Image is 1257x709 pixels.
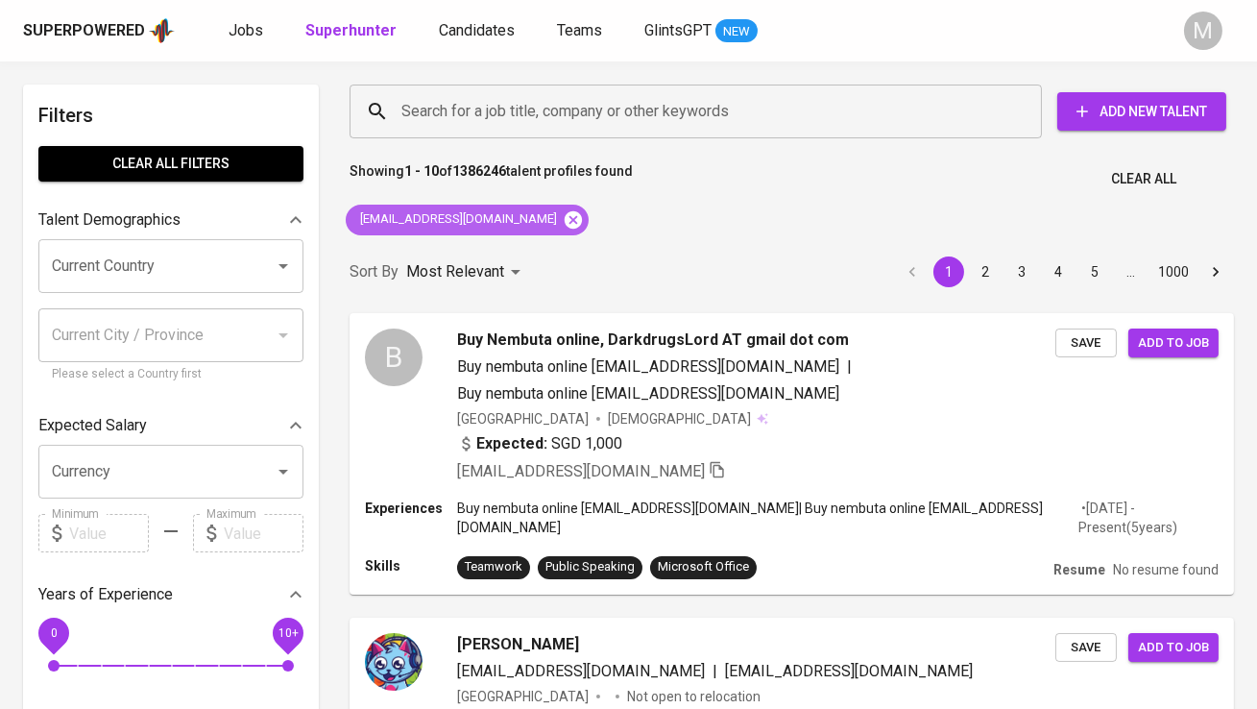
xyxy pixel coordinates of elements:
p: Expected Salary [38,414,147,437]
div: Talent Demographics [38,201,303,239]
span: | [713,660,717,683]
button: Add New Talent [1057,92,1226,131]
span: Buy Nembuta online, DarkdrugsLord AT gmail dot com [457,329,849,352]
span: 0 [50,626,57,640]
p: Please select a Country first [52,365,290,384]
div: Microsoft Office [658,558,749,576]
span: Add New Talent [1073,100,1211,124]
span: Save [1065,637,1107,659]
button: page 1 [933,257,964,287]
a: GlintsGPT NEW [644,19,758,43]
p: Experiences [365,499,457,518]
span: Buy nembuta online [EMAIL_ADDRESS][DOMAIN_NAME] [457,384,839,403]
span: [EMAIL_ADDRESS][DOMAIN_NAME] [457,662,705,680]
span: Candidates [439,21,515,39]
p: Years of Experience [38,583,173,606]
b: 1386246 [452,163,506,179]
span: [EMAIL_ADDRESS][DOMAIN_NAME] [457,462,705,480]
a: BBuy Nembuta online, DarkdrugsLord AT gmail dot comBuy nembuta online [EMAIL_ADDRESS][DOMAIN_NAME... [350,313,1234,595]
button: Go to next page [1200,257,1231,287]
button: Clear All [1103,161,1184,197]
button: Clear All filters [38,146,303,182]
button: Go to page 5 [1079,257,1110,287]
span: Buy nembuta online [EMAIL_ADDRESS][DOMAIN_NAME] [457,357,839,376]
span: [EMAIL_ADDRESS][DOMAIN_NAME] [346,210,568,229]
input: Value [224,514,303,552]
button: Go to page 2 [970,257,1001,287]
div: Most Relevant [406,255,527,290]
p: Buy nembuta online [EMAIL_ADDRESS][DOMAIN_NAME] | Buy nembuta online [EMAIL_ADDRESS][DOMAIN_NAME] [457,499,1078,537]
p: Sort By [350,260,399,283]
span: Add to job [1138,332,1209,354]
span: [PERSON_NAME] [457,633,579,656]
p: • [DATE] - Present ( 5 years ) [1078,499,1219,537]
b: 1 - 10 [404,163,439,179]
button: Add to job [1128,633,1219,663]
button: Open [270,253,297,280]
p: Not open to relocation [627,687,761,706]
div: … [1116,262,1147,281]
span: Clear All filters [54,152,288,176]
p: Skills [365,556,457,575]
button: Save [1055,633,1117,663]
input: Value [69,514,149,552]
a: Superhunter [305,19,400,43]
p: Showing of talent profiles found [350,161,633,197]
div: Superpowered [23,20,145,42]
span: NEW [715,22,758,41]
div: Expected Salary [38,406,303,445]
a: Superpoweredapp logo [23,16,175,45]
h6: Filters [38,100,303,131]
img: app logo [149,16,175,45]
span: Teams [557,21,602,39]
div: [GEOGRAPHIC_DATA] [457,687,589,706]
span: | [847,355,852,379]
span: Add to job [1138,637,1209,659]
div: [EMAIL_ADDRESS][DOMAIN_NAME] [346,205,589,235]
button: Go to page 1000 [1152,257,1195,287]
div: Years of Experience [38,575,303,614]
span: [DEMOGRAPHIC_DATA] [608,409,754,428]
div: M [1184,12,1222,50]
nav: pagination navigation [894,257,1234,287]
button: Save [1055,329,1117,358]
div: B [365,329,423,386]
span: [EMAIL_ADDRESS][DOMAIN_NAME] [725,662,973,680]
span: Save [1065,332,1107,354]
span: GlintsGPT [644,21,712,39]
div: SGD 1,000 [457,432,622,455]
span: Clear All [1111,167,1176,191]
button: Open [270,458,297,485]
span: 10+ [278,626,298,640]
button: Go to page 3 [1006,257,1037,287]
b: Expected: [476,432,547,455]
a: Jobs [229,19,267,43]
button: Go to page 4 [1043,257,1074,287]
p: No resume found [1113,560,1219,579]
div: Teamwork [465,558,522,576]
p: Resume [1053,560,1105,579]
div: [GEOGRAPHIC_DATA] [457,409,589,428]
a: Teams [557,19,606,43]
p: Talent Demographics [38,208,181,232]
button: Add to job [1128,329,1219,358]
a: Candidates [439,19,519,43]
p: Most Relevant [406,260,504,283]
img: 321b7cfbc0d0764707056ba635831759.jpeg [365,633,423,691]
div: Public Speaking [545,558,635,576]
span: Jobs [229,21,263,39]
b: Superhunter [305,21,397,39]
